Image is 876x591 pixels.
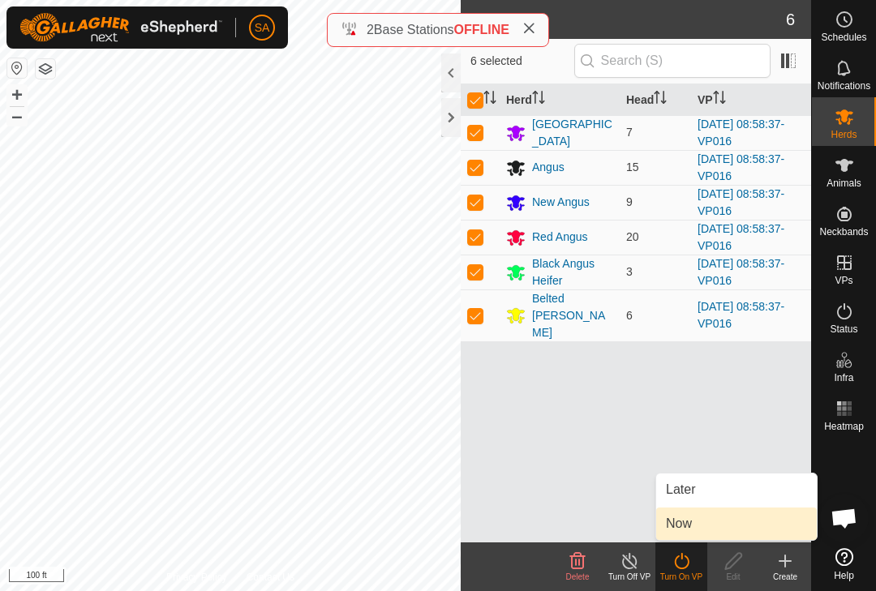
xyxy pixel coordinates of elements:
h2: Herds [470,10,786,29]
a: [DATE] 08:58:37-VP016 [698,257,784,287]
span: VPs [835,276,852,285]
p-sorticon: Activate to sort [483,93,496,106]
span: OFFLINE [454,23,509,36]
a: [DATE] 08:58:37-VP016 [698,222,784,252]
div: Open chat [820,494,869,542]
span: Status [830,324,857,334]
th: Herd [500,84,620,116]
a: [DATE] 08:58:37-VP016 [698,300,784,330]
a: Help [812,542,876,587]
div: [GEOGRAPHIC_DATA] [532,116,613,150]
span: Help [834,571,854,580]
span: 6 [786,7,795,32]
span: 7 [626,126,633,139]
span: 2 [367,23,374,36]
div: Edit [707,571,759,583]
div: Turn On VP [655,571,707,583]
span: Herds [831,130,857,139]
span: Neckbands [819,227,868,237]
th: Head [620,84,691,116]
span: Heatmap [824,422,864,431]
p-sorticon: Activate to sort [654,93,667,106]
a: Contact Us [247,570,294,585]
span: 9 [626,195,633,208]
img: Gallagher Logo [19,13,222,42]
span: Later [666,480,695,499]
th: VP [691,84,811,116]
span: Notifications [818,81,870,91]
span: Base Stations [374,23,454,36]
span: SA [255,19,270,36]
span: Delete [566,572,590,581]
button: Map Layers [36,59,55,79]
div: Red Angus [532,229,588,246]
a: Privacy Policy [166,570,227,585]
div: Angus [532,159,565,176]
li: Now [656,507,817,540]
button: – [7,106,27,126]
span: 6 [626,309,633,322]
span: 20 [626,230,639,243]
a: [DATE] 08:58:37-VP016 [698,187,784,217]
div: Black Angus Heifer [532,255,613,289]
span: 6 selected [470,53,574,70]
span: Infra [834,373,853,383]
span: 15 [626,161,639,173]
div: Create [759,571,811,583]
p-sorticon: Activate to sort [713,93,726,106]
div: Belted [PERSON_NAME] [532,290,613,341]
div: New Angus [532,194,590,211]
span: Now [666,514,692,533]
div: Turn Off VP [603,571,655,583]
li: Later [656,473,817,506]
span: Schedules [821,32,866,42]
button: Reset Map [7,58,27,78]
a: [DATE] 08:58:37-VP016 [698,152,784,182]
p-sorticon: Activate to sort [532,93,545,106]
button: + [7,85,27,105]
a: [DATE] 08:58:37-VP016 [698,118,784,148]
span: 3 [626,265,633,278]
span: Animals [827,178,861,188]
input: Search (S) [574,44,771,78]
